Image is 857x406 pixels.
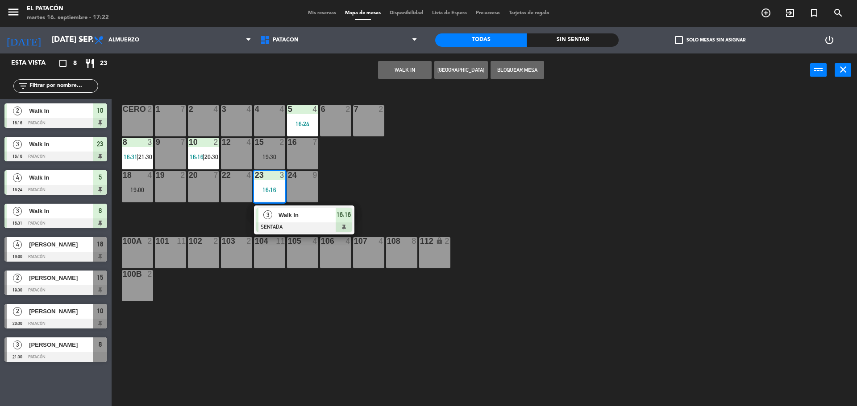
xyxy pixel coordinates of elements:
span: 20:30 [204,153,218,160]
div: 19:30 [254,154,285,160]
span: [PERSON_NAME] [29,273,93,283]
div: Todas [435,33,527,47]
span: Almuerzo [108,37,139,43]
span: 8 [99,339,102,350]
span: Walk In [29,173,93,182]
span: Walk In [29,139,93,149]
div: 4 [345,237,351,245]
span: 23 [97,139,103,149]
span: [PERSON_NAME] [29,240,93,249]
div: 4 [213,105,219,113]
div: 16:16 [254,187,285,193]
span: 2 [13,307,22,316]
div: 2 [246,237,252,245]
div: 2 [147,105,153,113]
div: 7 [180,138,186,146]
div: Sin sentar [527,33,618,47]
div: 4 [246,138,252,146]
div: 4 [312,105,318,113]
span: 4 [13,173,22,182]
span: 16:16 [337,209,351,220]
span: Mapa de mesas [341,11,385,16]
span: [PERSON_NAME] [29,307,93,316]
i: filter_list [18,81,29,91]
i: lock [436,237,443,245]
span: 3 [13,340,22,349]
span: Walk In [29,106,93,115]
i: restaurant [84,58,95,69]
label: Solo mesas sin asignar [675,36,745,44]
i: menu [7,5,20,19]
div: 7 [213,171,219,179]
div: 11 [177,237,186,245]
span: | [137,153,138,160]
span: Pre-acceso [471,11,504,16]
div: 16:24 [287,121,318,127]
span: | [203,153,204,160]
span: 23 [100,58,107,69]
span: Lista de Espera [428,11,471,16]
i: close [838,64,849,75]
span: Patacón [273,37,299,43]
button: power_input [810,63,827,77]
div: 3 [279,171,285,179]
div: 4 [379,237,384,245]
span: 16:31 [124,153,137,160]
div: 4 [246,105,252,113]
div: 2 [445,237,450,245]
button: close [835,63,851,77]
button: [GEOGRAPHIC_DATA] [434,61,488,79]
i: exit_to_app [785,8,795,18]
span: 3 [13,140,22,149]
div: 7 [312,138,318,146]
span: 2 [13,274,22,283]
div: 2 [147,270,153,278]
div: martes 16. septiembre - 17:22 [27,13,109,22]
div: 2 [279,138,285,146]
div: 2 [213,237,219,245]
button: menu [7,5,20,22]
i: crop_square [58,58,68,69]
span: 8 [73,58,77,69]
div: 4 [147,171,153,179]
i: add_circle_outline [761,8,771,18]
button: WALK IN [378,61,432,79]
span: 15 [97,272,103,283]
i: power_settings_new [824,35,835,45]
div: 7 [180,105,186,113]
span: 8 [99,205,102,216]
div: 9 [312,171,318,179]
div: 4 [312,237,318,245]
div: El Patacón [27,4,109,13]
div: 8 [412,237,417,245]
span: check_box_outline_blank [675,36,683,44]
i: arrow_drop_down [76,35,87,45]
span: 21:30 [138,153,152,160]
span: Disponibilidad [385,11,428,16]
